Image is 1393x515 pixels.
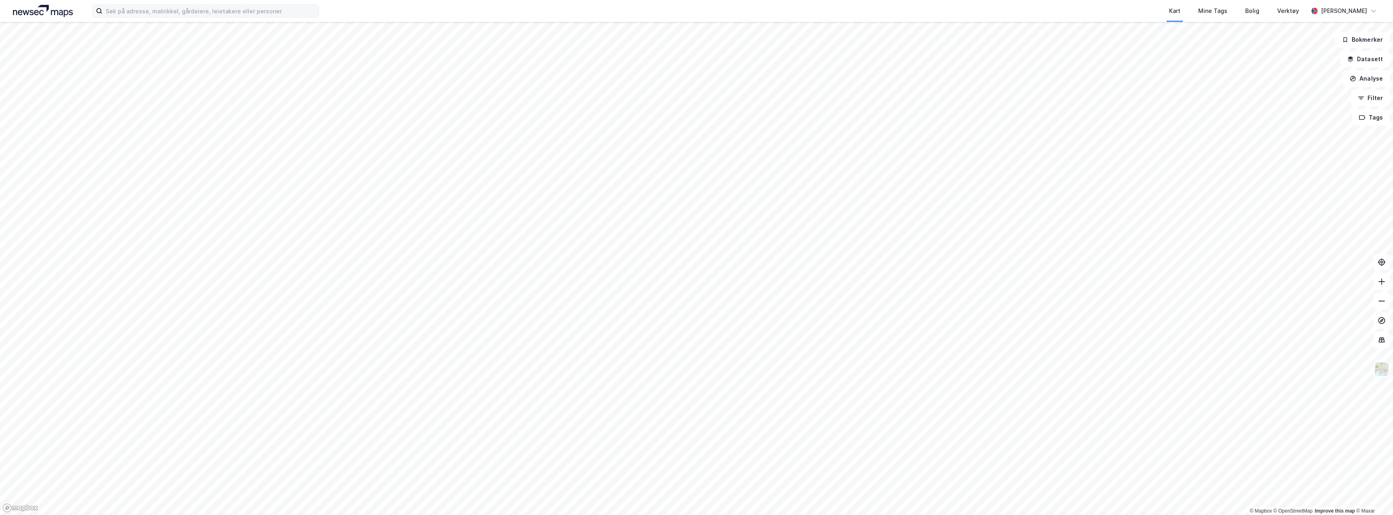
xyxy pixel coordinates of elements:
[102,5,319,17] input: Søk på adresse, matrikkel, gårdeiere, leietakere eller personer
[1340,51,1390,67] button: Datasett
[1315,508,1355,514] a: Improve this map
[1374,361,1389,377] img: Z
[1343,71,1390,87] button: Analyse
[1198,6,1227,16] div: Mine Tags
[1245,6,1259,16] div: Bolig
[2,503,38,513] a: Mapbox homepage
[1353,476,1393,515] iframe: Chat Widget
[1169,6,1180,16] div: Kart
[1351,90,1390,106] button: Filter
[1250,508,1272,514] a: Mapbox
[13,5,73,17] img: logo.a4113a55bc3d86da70a041830d287a7e.svg
[1321,6,1367,16] div: [PERSON_NAME]
[1277,6,1299,16] div: Verktøy
[1335,32,1390,48] button: Bokmerker
[1352,109,1390,126] button: Tags
[1274,508,1313,514] a: OpenStreetMap
[1353,476,1393,515] div: Kontrollprogram for chat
